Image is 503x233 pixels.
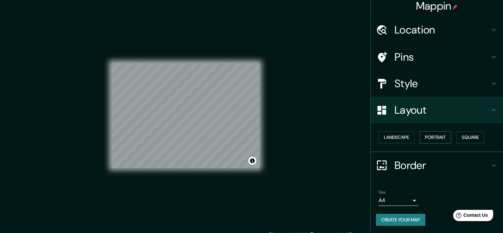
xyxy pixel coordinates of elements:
label: Size [379,189,386,195]
div: Layout [371,97,503,123]
button: Toggle attribution [248,157,256,165]
canvas: Map [111,63,260,168]
div: A4 [379,195,418,206]
div: Style [371,70,503,97]
div: Pins [371,44,503,70]
h4: Pins [395,50,490,64]
iframe: Help widget launcher [444,207,496,226]
div: Border [371,152,503,179]
h4: Layout [395,103,490,117]
h4: Border [395,159,490,172]
button: Create your map [376,214,425,226]
img: pin-icon.png [452,4,458,10]
button: Landscape [379,131,414,144]
button: Portrait [420,131,451,144]
div: Location [371,17,503,43]
h4: Style [395,77,490,90]
button: Square [456,131,484,144]
h4: Location [395,23,490,36]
